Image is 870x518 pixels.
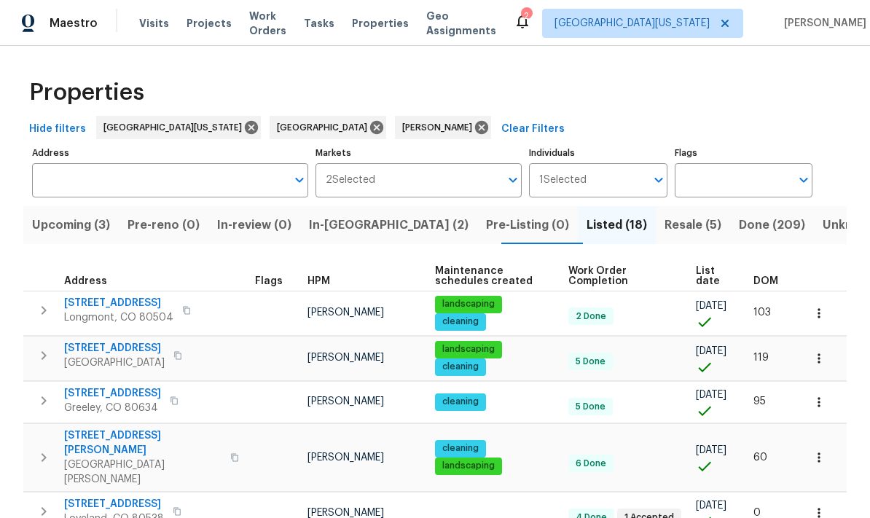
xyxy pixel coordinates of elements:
span: Work Orders [249,9,286,38]
span: [PERSON_NAME] [402,120,478,135]
span: Greeley, CO 80634 [64,401,161,415]
span: 2 Selected [326,174,375,187]
span: [DATE] [696,390,726,400]
div: 2 [521,9,531,23]
span: Clear Filters [501,120,565,138]
span: Upcoming (3) [32,215,110,235]
span: Tasks [304,18,334,28]
span: landscaping [436,343,501,356]
span: 2 Done [570,310,612,323]
span: Pre-Listing (0) [486,215,569,235]
span: [STREET_ADDRESS][PERSON_NAME] [64,428,222,458]
span: [GEOGRAPHIC_DATA][US_STATE] [103,120,248,135]
button: Open [503,170,523,190]
span: Longmont, CO 80504 [64,310,173,325]
span: Address [64,276,107,286]
span: List date [696,266,729,286]
span: cleaning [436,315,485,328]
span: [DATE] [696,445,726,455]
span: [PERSON_NAME] [778,16,866,31]
button: Open [289,170,310,190]
span: Listed (18) [587,215,647,235]
span: [STREET_ADDRESS] [64,386,161,401]
span: In-review (0) [217,215,291,235]
span: [GEOGRAPHIC_DATA][US_STATE] [554,16,710,31]
button: Hide filters [23,116,92,143]
span: [STREET_ADDRESS] [64,497,164,511]
label: Markets [316,149,522,157]
span: Geo Assignments [426,9,496,38]
span: cleaning [436,442,485,455]
span: landscaping [436,298,501,310]
div: [PERSON_NAME] [395,116,491,139]
span: Flags [255,276,283,286]
label: Flags [675,149,812,157]
span: [GEOGRAPHIC_DATA] [64,356,165,370]
span: DOM [753,276,778,286]
span: [DATE] [696,501,726,511]
span: 5 Done [570,356,611,368]
span: Pre-reno (0) [128,215,200,235]
button: Open [793,170,814,190]
span: [PERSON_NAME] [307,508,384,518]
div: [GEOGRAPHIC_DATA] [270,116,386,139]
span: [DATE] [696,301,726,311]
span: Properties [29,85,144,100]
span: Properties [352,16,409,31]
span: 5 Done [570,401,611,413]
span: 103 [753,307,771,318]
span: landscaping [436,460,501,472]
span: cleaning [436,361,485,373]
span: cleaning [436,396,485,408]
label: Address [32,149,308,157]
span: 60 [753,452,767,463]
span: Work Order Completion [568,266,672,286]
span: 1 Selected [539,174,587,187]
span: 95 [753,396,766,407]
span: [GEOGRAPHIC_DATA] [277,120,373,135]
span: [DATE] [696,346,726,356]
label: Individuals [529,149,667,157]
span: [PERSON_NAME] [307,452,384,463]
span: [PERSON_NAME] [307,353,384,363]
div: [GEOGRAPHIC_DATA][US_STATE] [96,116,261,139]
span: [PERSON_NAME] [307,307,384,318]
span: Visits [139,16,169,31]
span: [PERSON_NAME] [307,396,384,407]
span: In-[GEOGRAPHIC_DATA] (2) [309,215,469,235]
span: Hide filters [29,120,86,138]
button: Clear Filters [495,116,571,143]
span: 6 Done [570,458,612,470]
span: Done (209) [739,215,805,235]
span: 0 [753,508,761,518]
span: Resale (5) [665,215,721,235]
button: Open [648,170,669,190]
span: [STREET_ADDRESS] [64,296,173,310]
span: [STREET_ADDRESS] [64,341,165,356]
span: 119 [753,353,769,363]
span: Maintenance schedules created [435,266,544,286]
span: Maestro [50,16,98,31]
span: [GEOGRAPHIC_DATA][PERSON_NAME] [64,458,222,487]
span: Projects [187,16,232,31]
span: HPM [307,276,330,286]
